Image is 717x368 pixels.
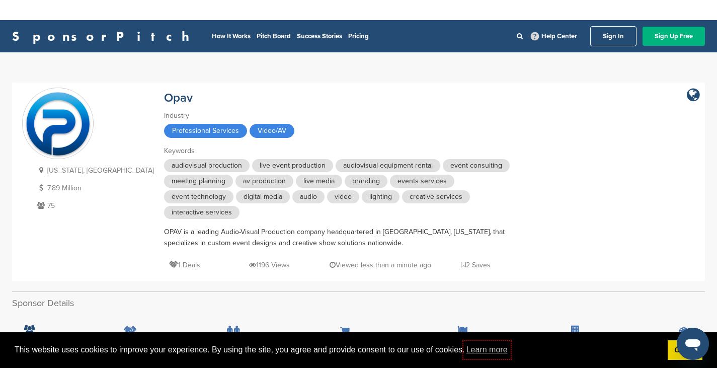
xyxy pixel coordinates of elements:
iframe: Button to launch messaging window [677,328,709,360]
span: live event production [252,159,333,172]
span: branding [345,175,387,188]
a: company link [687,88,700,103]
a: Sign In [590,26,636,46]
span: event consulting [443,159,510,172]
a: Success Stories [297,32,342,40]
span: lighting [362,190,400,203]
p: [US_STATE], [GEOGRAPHIC_DATA] [35,164,154,177]
span: live media [296,175,342,188]
div: OPAV is a leading Audio-Visual Production company headquartered in [GEOGRAPHIC_DATA], [US_STATE],... [164,227,516,249]
a: SponsorPitch [12,30,196,43]
span: Professional Services [164,124,247,138]
p: 7.89 Million [35,182,154,194]
p: 2 Saves [461,259,491,271]
div: Industry [164,110,516,121]
p: 1196 Views [249,259,290,271]
span: audiovisual equipment rental [336,159,440,172]
a: Sign Up Free [643,27,705,46]
span: meeting planning [164,175,233,188]
span: creative services [402,190,470,203]
a: learn more about cookies [465,342,509,357]
div: Keywords [164,145,516,157]
a: Pitch Board [257,32,291,40]
img: Sponsorpitch & Opav [23,89,93,159]
span: av production [235,175,293,188]
a: How It Works [212,32,251,40]
a: Help Center [529,30,579,42]
a: Pricing [348,32,369,40]
span: This website uses cookies to improve your experience. By using the site, you agree and provide co... [15,342,660,357]
span: event technology [164,190,233,203]
a: dismiss cookie message [668,340,702,360]
p: 75 [35,199,154,212]
span: Video/AV [250,124,294,138]
span: audiovisual production [164,159,250,172]
span: audio [292,190,325,203]
p: 1 Deals [169,259,200,271]
h2: Sponsor Details [12,297,705,310]
span: interactive services [164,206,240,219]
a: Opav [164,91,193,105]
span: video [327,190,359,203]
span: digital media [236,190,290,203]
p: Viewed less than a minute ago [330,259,431,271]
span: events services [390,175,454,188]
